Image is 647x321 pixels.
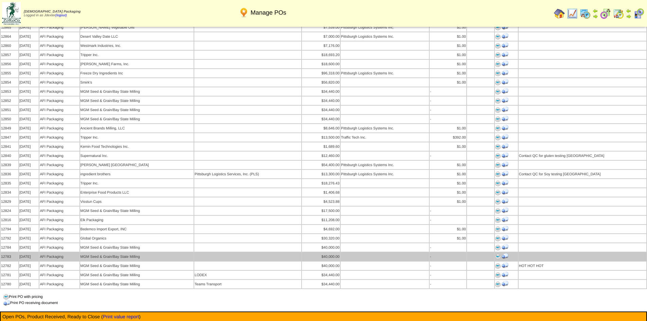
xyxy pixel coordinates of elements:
[302,136,340,140] div: $13,500.00
[1,207,18,215] td: 12824
[502,115,508,122] img: Print Receiving Document
[80,252,194,261] td: MGM Seed & Grain/Bay State Milling
[80,280,194,288] td: MGM Seed & Grain/Bay State Milling
[1,151,18,160] td: 12840
[519,170,646,178] td: Contact QC for Soy testing [GEOGRAPHIC_DATA]
[19,262,39,270] td: [DATE]
[302,71,340,75] div: $96,318.00
[1,142,18,151] td: 12841
[19,60,39,68] td: [DATE]
[80,225,194,233] td: Bedemco Import Export, INC
[495,126,501,131] img: Print
[39,234,79,243] td: AFI Packaging
[80,41,194,50] td: Westmark Industries, Inc.
[39,69,79,77] td: AFI Packaging
[103,314,139,319] a: Print value report
[302,200,340,204] div: $4,523.88
[1,262,18,270] td: 12782
[580,8,591,19] img: calendarprod.gif
[430,53,466,57] div: $1.00
[19,124,39,132] td: [DATE]
[495,107,501,113] img: Print
[1,225,18,233] td: 12794
[502,33,508,39] img: Print Receiving Document
[430,172,466,176] div: $1.00
[39,179,79,188] td: AFI Packaging
[194,271,301,279] td: LODEX
[430,262,466,270] td: -
[1,179,18,188] td: 12835
[502,225,508,232] img: Print Receiving Document
[495,52,501,58] img: Print
[633,8,644,19] img: calendarcustomer.gif
[502,60,508,67] img: Print Receiving Document
[302,126,340,130] div: $8,646.00
[502,207,508,214] img: Print Receiving Document
[19,51,39,59] td: [DATE]
[302,35,340,39] div: $7,000.00
[502,216,508,223] img: Print Receiving Document
[194,170,301,178] td: Pittsburgh Logistics Services, Inc. (PLS)
[502,152,508,159] img: Print Receiving Document
[80,96,194,105] td: MGM Seed & Grain/Bay State Milling
[430,81,466,85] div: $1.00
[39,216,79,224] td: AFI Packaging
[502,69,508,76] img: Print Receiving Document
[495,254,501,260] img: Print
[80,170,194,178] td: ingredient brothers
[3,300,10,306] img: truck.png
[1,252,18,261] td: 12783
[495,144,501,149] img: Print
[495,71,501,76] img: Print
[1,69,18,77] td: 12855
[495,217,501,223] img: Print
[80,69,194,77] td: Freeze Dry Ingredients Inc
[302,273,340,277] div: $34,440.00
[80,243,194,252] td: MGM Seed & Grain/Bay State Milling
[430,62,466,66] div: $1.00
[495,227,501,232] img: Print
[39,280,79,288] td: AFI Packaging
[430,71,466,75] div: $1.00
[430,216,466,224] td: -
[302,154,340,158] div: $12,460.00
[80,106,194,114] td: MGM Seed & Grain/Bay State Milling
[302,181,340,185] div: $18,276.43
[495,181,501,186] img: Print
[495,43,501,49] img: Print
[495,98,501,104] img: Print
[39,78,79,87] td: AFI Packaging
[39,115,79,123] td: AFI Packaging
[341,32,429,41] td: Pittsburgh Logistics Systems Inc.
[19,252,39,261] td: [DATE]
[430,126,466,130] div: $1.00
[430,151,466,160] td: -
[519,262,646,270] td: HOT HOT HOT
[39,225,79,233] td: AFI Packaging
[19,197,39,206] td: [DATE]
[430,280,466,288] td: -
[39,133,79,142] td: AFI Packaging
[495,172,501,177] img: Print
[495,80,501,85] img: Print
[502,189,508,195] img: Print Receiving Document
[80,179,194,188] td: Tripper Inc.
[39,106,79,114] td: AFI Packaging
[502,106,508,113] img: Print Receiving Document
[302,209,340,213] div: $17,500.00
[430,227,466,231] div: $1.00
[1,243,18,252] td: 12784
[80,51,194,59] td: Tripper Inc.
[1,234,18,243] td: 12792
[39,51,79,59] td: AFI Packaging
[19,243,39,252] td: [DATE]
[430,236,466,240] div: $1.00
[1,106,18,114] td: 12851
[1,60,18,68] td: 12856
[1,87,18,96] td: 12853
[1,96,18,105] td: 12852
[19,32,39,41] td: [DATE]
[430,207,466,215] td: -
[19,41,39,50] td: [DATE]
[495,199,501,204] img: Print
